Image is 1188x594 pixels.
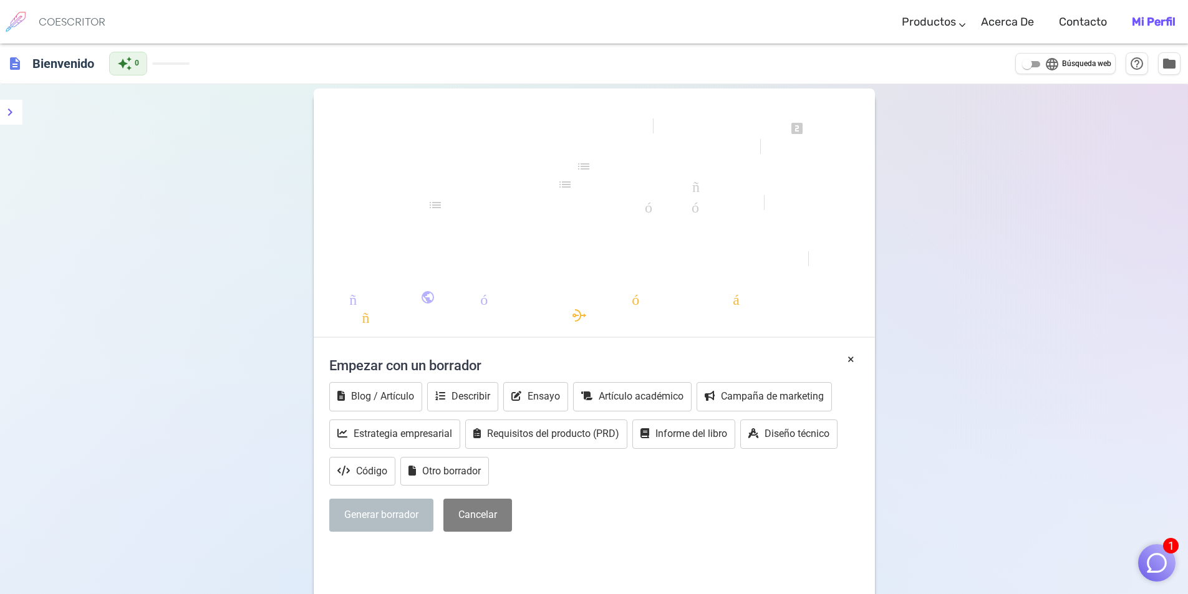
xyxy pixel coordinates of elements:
font: formato_negrita [365,100,589,115]
button: Otro borrador [400,457,489,486]
font: formato_cursiva [599,100,823,115]
font: 0 [135,59,139,67]
font: × [848,352,854,366]
font: Empezar con un borrador [329,358,481,373]
font: 1 [1168,539,1174,552]
font: formato_alinear_a_la_izquierda [374,216,823,231]
font: Búsqueda web [1062,59,1111,68]
button: 1 [1138,544,1176,582]
font: Artículo académico [599,390,683,402]
span: folder [1162,56,1177,71]
font: borrar_barrido [641,308,851,323]
font: Acerca de [981,15,1034,29]
font: Mi perfil [1132,15,1176,29]
font: Código [356,465,387,477]
font: Otro borrador [422,465,481,477]
font: lista de verificación [428,198,667,213]
font: formato_lista_con_viñetas [438,177,760,192]
font: Ensayo [528,390,560,402]
font: Bienvenido [32,56,94,71]
button: Código [329,457,395,486]
font: añadir foto alternativa [347,308,632,323]
button: Blog / Artículo [329,382,422,411]
font: formato_alinear_a_la_derecha [384,254,803,269]
font: Estrategia empresarial [354,428,452,439]
span: help_outline [1129,56,1144,71]
font: looks_two [790,121,804,136]
font: corrección automática alta [512,290,863,305]
img: Cerrar chat [1145,551,1169,575]
span: auto_awesome [117,56,132,71]
font: Contacto [1059,15,1107,29]
font: código [677,198,759,213]
font: Requisitos del producto (PRD) [487,428,619,439]
font: Describir [452,390,490,402]
button: Administrar documentos [1158,52,1181,75]
button: Ayuda y atajos [1126,52,1148,75]
font: Productos [902,15,956,29]
font: Diseño técnico [765,428,829,439]
a: Contacto [1059,4,1107,41]
button: Cancelar [443,499,512,532]
span: language [1045,57,1060,72]
button: Estrategia empresarial [329,419,460,449]
a: Productos [902,4,956,41]
font: COESCRITOR [39,15,105,29]
font: formato_subrayado [394,121,648,136]
font: formato_alinear_centro [434,234,763,249]
button: Diseño técnico [740,419,838,449]
font: Generar borrador [344,509,418,520]
font: copia de contenido [548,272,794,287]
font: Blog / Artículo [351,390,414,402]
font: Informe del libro [655,428,727,439]
font: miradas_3 [432,141,566,156]
font: descargar [403,272,538,287]
font: se ve uno [668,121,780,136]
h6: Haga clic para editar el título [27,51,99,76]
a: Acerca de [981,4,1034,41]
button: Describir [427,382,498,411]
font: formato_lista_numerada [456,159,741,174]
button: Campaña de marketing [697,382,832,411]
font: formato_cita [576,141,755,156]
font: Campaña de marketing [721,390,824,402]
button: Generar borrador [329,499,433,532]
button: Informe del libro [632,419,735,449]
button: × [848,350,854,368]
span: description [7,56,22,71]
font: Cancelar [458,509,497,520]
a: Mi perfil [1132,4,1176,41]
font: añadir publicación [334,290,503,305]
button: Ensayo [503,382,568,411]
button: Requisitos del producto (PRD) [465,419,627,449]
button: Artículo académico [573,382,692,411]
